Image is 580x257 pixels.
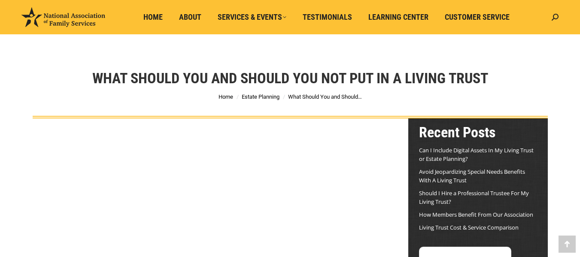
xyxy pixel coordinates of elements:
a: Living Trust Cost & Service Comparison [419,224,519,231]
a: Customer Service [439,9,516,25]
span: Testimonials [303,12,352,22]
h2: Recent Posts [419,123,537,142]
a: Estate Planning [242,94,279,100]
h1: What Should You and Should You Not Put in a Living Trust [92,69,488,88]
a: Home [137,9,169,25]
span: About [179,12,201,22]
span: Customer Service [445,12,510,22]
a: Home [219,94,233,100]
span: Home [143,12,163,22]
a: Should I Hire a Professional Trustee For My Living Trust? [419,189,529,206]
a: About [173,9,207,25]
a: Learning Center [362,9,434,25]
a: How Members Benefit From Our Association [419,211,533,218]
span: Learning Center [368,12,428,22]
a: Avoid Jeopardizing Special Needs Benefits With A Living Trust [419,168,525,184]
a: Testimonials [297,9,358,25]
span: Services & Events [218,12,286,22]
a: Can I Include Digital Assets In My Living Trust or Estate Planning? [419,146,534,163]
span: What Should You and Should… [288,94,362,100]
img: National Association of Family Services [21,7,105,27]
